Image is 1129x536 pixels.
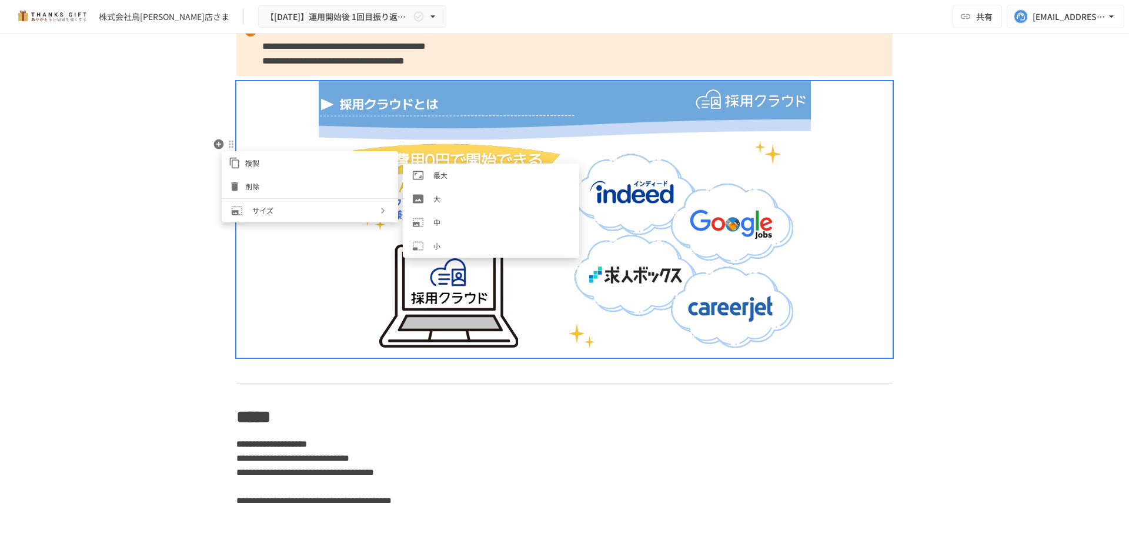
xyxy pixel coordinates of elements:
[433,193,570,204] span: 大
[245,181,391,192] span: 削除
[245,157,391,168] span: 複製
[433,217,570,228] span: 中
[433,169,570,181] span: 最大
[433,240,570,251] span: 小
[252,205,377,216] span: サイズ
